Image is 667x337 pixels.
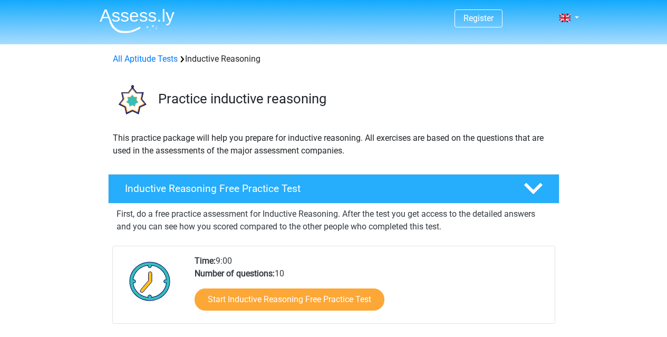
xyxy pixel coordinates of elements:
p: First, do a free practice assessment for Inductive Reasoning. After the test you get access to th... [117,208,551,233]
div: Inductive Reasoning [109,53,559,65]
img: Clock [123,255,177,307]
b: Number of questions: [195,268,275,278]
a: Register [463,13,494,23]
p: This practice package will help you prepare for inductive reasoning. All exercises are based on t... [113,132,555,157]
a: Inductive Reasoning Free Practice Test [104,174,564,204]
img: Assessly [100,8,175,33]
a: Start Inductive Reasoning Free Practice Test [195,288,384,311]
a: All Aptitude Tests [113,54,178,64]
div: 9:00 10 [187,255,554,323]
h3: Practice inductive reasoning [158,91,551,107]
img: inductive reasoning [109,78,153,123]
h4: Inductive Reasoning Free Practice Test [125,182,507,195]
b: Time: [195,256,216,266]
